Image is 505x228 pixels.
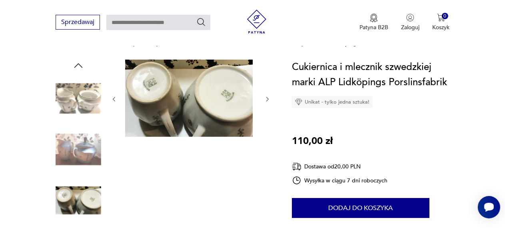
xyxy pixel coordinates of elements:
button: Szukaj [196,17,206,27]
button: Patyna B2B [359,14,388,31]
img: Zdjęcie produktu Cukiernica i mlecznik szwedzkiej marki ALP Lidköpings Porslinsfabrik [125,60,253,137]
p: Cukiernica i mlecznik szwedzkiej marki ALP Lidköpings Porslinsfabrik [222,40,394,47]
a: Antykwariat [147,40,177,47]
iframe: Smartsupp widget button [478,196,500,218]
a: [DOMAIN_NAME] [56,40,102,47]
div: Wysyłka w ciągu 7 dni roboczych [292,176,388,185]
img: Zdjęcie produktu Cukiernica i mlecznik szwedzkiej marki ALP Lidköpings Porslinsfabrik [56,127,101,172]
p: Koszyk [432,24,449,31]
a: Pozostałe [188,40,211,47]
p: Zaloguj [401,24,419,31]
img: Ikona diamentu [295,98,302,106]
button: Sprzedawaj [56,15,100,30]
button: Dodaj do koszyka [292,198,429,218]
img: Zdjęcie produktu Cukiernica i mlecznik szwedzkiej marki ALP Lidköpings Porslinsfabrik [56,178,101,223]
img: Ikonka użytkownika [406,14,414,22]
a: Ikona medaluPatyna B2B [359,14,388,31]
img: Ikona koszyka [437,14,445,22]
button: 0Koszyk [432,14,449,31]
img: Ikona medalu [370,14,378,22]
div: 0 [442,13,449,20]
p: 110,00 zł [292,134,333,149]
a: Sprzedawaj [56,20,100,26]
h1: Cukiernica i mlecznik szwedzkiej marki ALP Lidköpings Porslinsfabrik [292,60,449,90]
p: Patyna B2B [359,24,388,31]
img: Zdjęcie produktu Cukiernica i mlecznik szwedzkiej marki ALP Lidköpings Porslinsfabrik [56,76,101,121]
img: Patyna - sklep z meblami i dekoracjami vintage [245,10,269,34]
div: Unikat - tylko jedna sztuka! [292,96,373,108]
div: Dostawa od 20,00 PLN [292,162,388,172]
button: Zaloguj [401,14,419,31]
a: Produkty [113,40,136,47]
img: Ikona dostawy [292,162,301,172]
